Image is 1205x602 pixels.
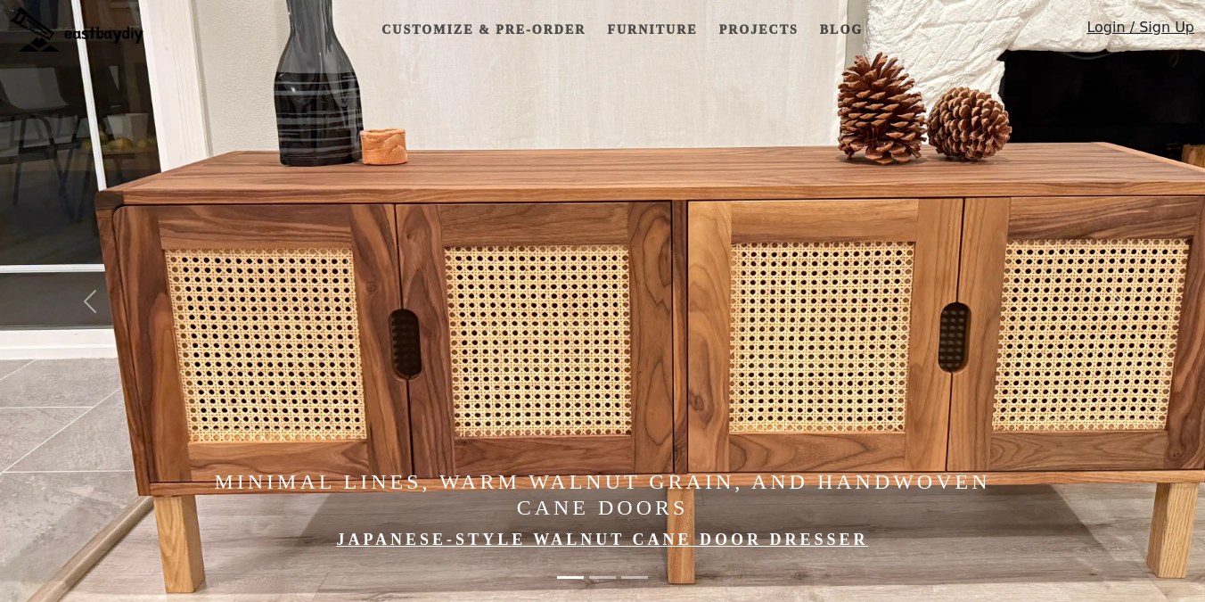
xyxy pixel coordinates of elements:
a: Blog [813,13,870,46]
button: Made in the Bay Area [621,567,648,588]
a: Login / Sign Up [1086,17,1194,46]
h4: Minimal Lines, Warm Walnut Grain, and Handwoven Cane Doors [181,469,1024,521]
button: Minimal Lines, Warm Walnut Grain, and Handwoven Cane Doors [557,567,584,588]
button: Elevate Your Home with Handcrafted Japanese-Style Furniture [589,567,616,588]
img: eastbaydiy [11,7,143,52]
a: Japanese-style Walnut Cane Door Dresser [336,531,868,548]
a: Projects [712,13,806,46]
a: Furniture [600,13,704,46]
a: Customize & Pre-order [374,13,593,46]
